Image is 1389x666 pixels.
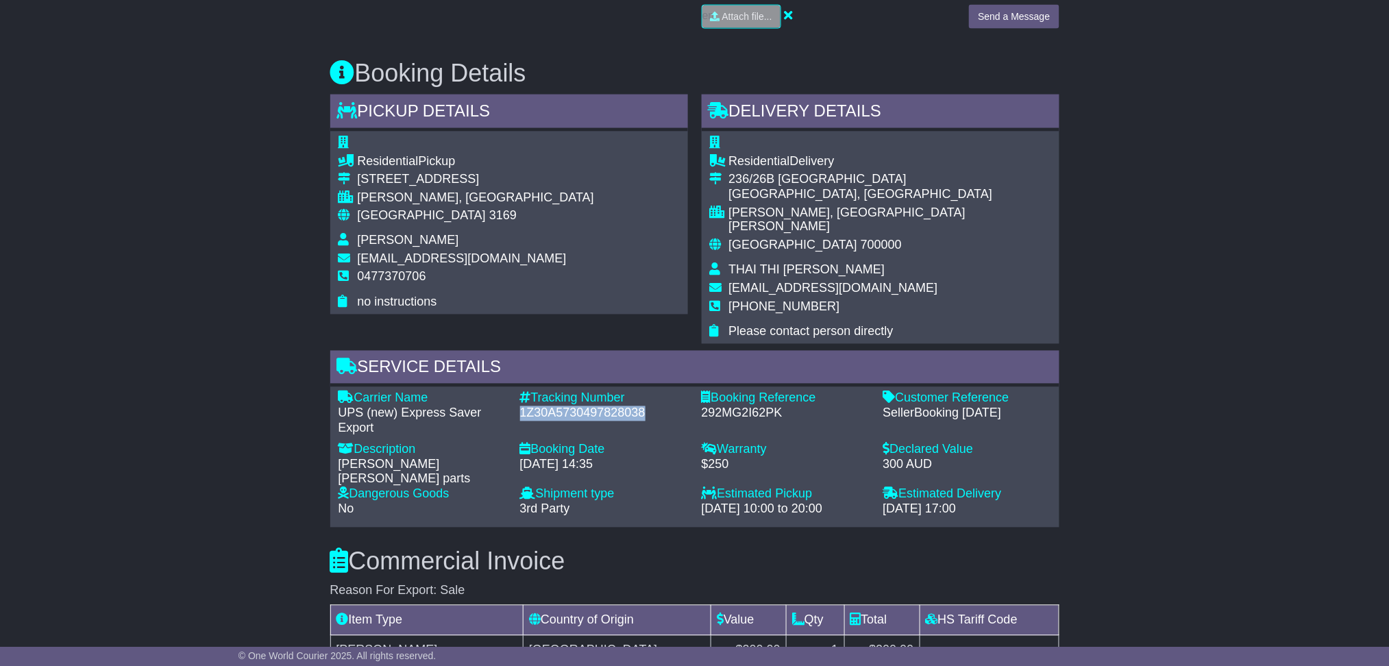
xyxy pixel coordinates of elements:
[787,636,844,666] td: 1
[238,650,437,661] span: © One World Courier 2025. All rights reserved.
[729,206,1051,235] div: [PERSON_NAME], [GEOGRAPHIC_DATA][PERSON_NAME]
[729,187,1051,202] div: [GEOGRAPHIC_DATA], [GEOGRAPHIC_DATA]
[358,295,437,309] span: no instructions
[729,263,885,277] span: THAI THI [PERSON_NAME]
[729,282,938,295] span: [EMAIL_ADDRESS][DOMAIN_NAME]
[729,300,840,314] span: [PHONE_NUMBER]
[520,391,688,406] div: Tracking Number
[883,487,1051,502] div: Estimated Delivery
[358,190,594,206] div: [PERSON_NAME], [GEOGRAPHIC_DATA]
[358,234,459,247] span: [PERSON_NAME]
[520,487,688,502] div: Shipment type
[702,95,1059,132] div: Delivery Details
[339,391,506,406] div: Carrier Name
[711,636,787,666] td: $200.00
[920,606,1059,636] td: HS Tariff Code
[702,487,870,502] div: Estimated Pickup
[358,154,419,168] span: Residential
[330,548,1059,576] h3: Commercial Invoice
[358,172,594,187] div: [STREET_ADDRESS]
[520,458,688,473] div: [DATE] 14:35
[729,172,1051,187] div: 236/26B [GEOGRAPHIC_DATA]
[358,252,567,266] span: [EMAIL_ADDRESS][DOMAIN_NAME]
[729,325,894,338] span: Please contact person directly
[339,443,506,458] div: Description
[883,443,1051,458] div: Declared Value
[524,636,711,666] td: [GEOGRAPHIC_DATA]
[711,606,787,636] td: Value
[883,406,1051,421] div: SellerBooking [DATE]
[844,606,920,636] td: Total
[702,502,870,517] div: [DATE] 10:00 to 20:00
[339,487,506,502] div: Dangerous Goods
[702,391,870,406] div: Booking Reference
[844,636,920,666] td: $200.00
[358,209,486,223] span: [GEOGRAPHIC_DATA]
[330,351,1059,388] div: Service Details
[489,209,517,223] span: 3169
[729,238,857,252] span: [GEOGRAPHIC_DATA]
[330,95,688,132] div: Pickup Details
[520,502,570,516] span: 3rd Party
[339,458,506,487] div: [PERSON_NAME] [PERSON_NAME] parts
[330,60,1059,87] h3: Booking Details
[861,238,902,252] span: 700000
[702,443,870,458] div: Warranty
[702,458,870,473] div: $250
[883,391,1051,406] div: Customer Reference
[339,502,354,516] span: No
[729,154,1051,169] div: Delivery
[883,458,1051,473] div: 300 AUD
[787,606,844,636] td: Qty
[729,154,790,168] span: Residential
[358,154,594,169] div: Pickup
[702,406,870,421] div: 292MG2I62PK
[330,584,1059,599] div: Reason For Export: Sale
[883,502,1051,517] div: [DATE] 17:00
[330,636,524,666] td: [PERSON_NAME]
[969,5,1059,29] button: Send a Message
[524,606,711,636] td: Country of Origin
[330,606,524,636] td: Item Type
[520,443,688,458] div: Booking Date
[339,406,506,436] div: UPS (new) Express Saver Export
[520,406,688,421] div: 1Z30A5730497828038
[358,270,426,284] span: 0477370706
